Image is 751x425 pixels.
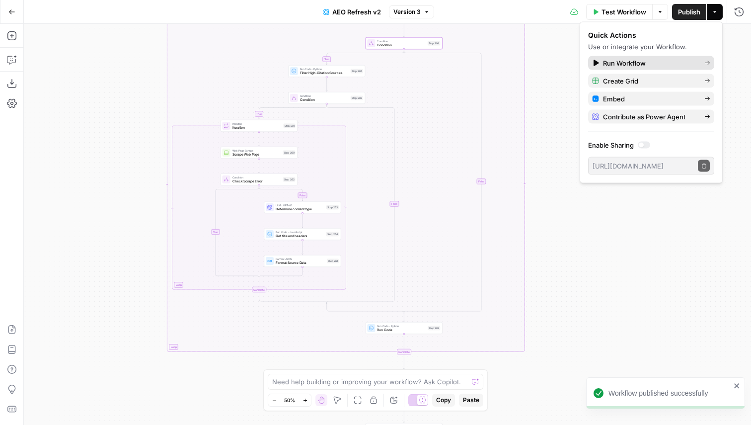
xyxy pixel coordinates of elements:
button: AEO Refresh v2 [317,4,387,20]
div: LoopIterationIterationStep 281 [221,120,298,132]
span: Iteration [232,125,282,130]
span: Format Source Data [276,260,325,265]
g: Edge from step_294 to step_267 [326,49,404,65]
g: Edge from step_281 to step_260 [258,132,260,146]
div: Run Code · JavaScriptGet title and headersStep 264 [264,228,341,240]
span: Condition [232,175,281,179]
span: Run Code · JavaScript [276,230,324,234]
span: AEO Refresh v2 [332,7,381,17]
span: Determine content type [276,207,324,212]
span: Paste [463,396,479,405]
g: Edge from step_283 to step_281 [258,104,327,119]
button: Version 3 [389,5,434,18]
div: Step 267 [351,69,363,74]
span: Run Code · Python [377,324,426,328]
span: 50% [284,396,295,404]
div: Step 294 [428,41,441,46]
g: Edge from step_283 to step_283-conditional-end [327,104,394,304]
span: Contribute as Power Agent [603,112,696,122]
div: LLM · GPT-4.1Determine content typeStep 263 [264,201,341,213]
g: Edge from step_294-conditional-end to step_282 [403,313,405,322]
g: Edge from step_263 to step_264 [302,213,303,228]
div: Complete [366,349,443,354]
span: Web Page Scrape [232,149,281,153]
div: ConditionConditionStep 294 [366,37,443,49]
div: ConditionCheck Scrape ErrorStep 262 [221,173,298,185]
div: Workflow published successfully [608,388,731,398]
span: Scrape Web Page [232,152,281,157]
g: Edge from step_281-iteration-end to step_283-conditional-end [259,292,327,304]
span: Iteration [232,122,282,126]
span: Filter High-Citation Sources [300,71,349,76]
div: Run Code · PythonRun CodeStep 282 [366,322,443,334]
span: Condition [377,39,426,43]
span: Copy [436,396,451,405]
div: Complete [397,349,411,354]
span: Get title and headers [276,234,324,239]
div: Step 264 [326,232,339,237]
g: Edge from step_261 to step_262-conditional-end [259,267,303,278]
div: Complete [252,287,266,292]
span: Publish [678,7,700,17]
div: Step 263 [326,205,339,210]
g: Edge from step_267 to step_283 [326,77,327,91]
button: Paste [459,394,483,407]
div: Step 262 [283,177,296,182]
span: Condition [300,97,349,102]
span: Run Code · Python [300,67,349,71]
span: Test Workflow [601,7,646,17]
div: Complete [221,287,298,292]
g: Edge from step_260 to step_262 [258,159,260,173]
div: Format JSONFormat Source DataStep 261 [264,255,341,267]
span: Run Code [377,328,426,333]
span: Condition [300,94,349,98]
div: Quick Actions [588,30,714,40]
span: Version 3 [393,7,421,16]
span: Format JSON [276,257,325,261]
button: Copy [432,394,455,407]
button: Publish [672,4,706,20]
span: Create Grid [603,76,696,86]
span: Use or integrate your Workflow. [588,43,687,51]
g: Edge from step_262 to step_262-conditional-end [216,185,259,278]
g: Edge from step_273 to step_274 [403,408,405,423]
div: Step 283 [351,96,363,100]
g: Edge from step_259 to step_294 [403,22,405,37]
label: Enable Sharing [588,140,714,150]
g: Edge from step_294 to step_294-conditional-end [404,49,481,314]
div: Step 260 [283,151,296,155]
button: Test Workflow [586,4,652,20]
div: ConditionConditionStep 283 [288,92,365,104]
span: Check Scrape Error [232,179,281,184]
span: Run Workflow [603,58,696,68]
g: Edge from step_283-conditional-end to step_294-conditional-end [327,303,404,314]
g: Edge from step_262 to step_263 [259,185,303,201]
button: close [734,382,741,390]
g: Edge from step_259-iteration-end to step_258 [403,354,405,369]
div: Web Page ScrapeScrape Web PageStep 260 [221,147,298,159]
div: Step 261 [327,259,339,263]
div: Step 282 [428,326,440,331]
span: Condition [377,43,426,48]
div: Run Code · PythonFilter High-Citation SourcesStep 267 [288,65,365,77]
span: LLM · GPT-4.1 [276,203,324,207]
g: Edge from step_264 to step_261 [302,240,303,255]
span: Embed [603,94,696,104]
div: Step 281 [284,124,296,128]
